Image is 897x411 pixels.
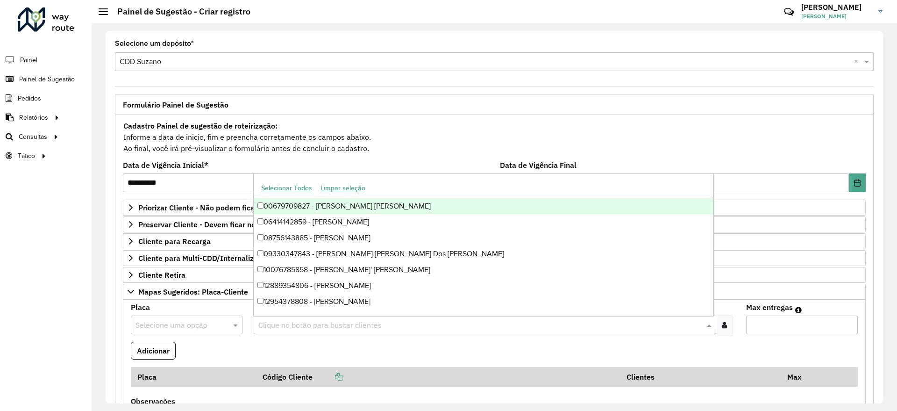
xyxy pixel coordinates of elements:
[138,221,328,228] span: Preservar Cliente - Devem ficar no buffer, não roteirizar
[108,7,250,17] h2: Painel de Sugestão - Criar registro
[500,159,577,171] label: Data de Vigência Final
[19,113,48,123] span: Relatórios
[620,367,781,387] th: Clientes
[123,200,866,216] a: Priorizar Cliente - Não podem ficar no buffer
[131,396,175,407] label: Observações
[801,3,871,12] h3: [PERSON_NAME]
[849,173,866,192] button: Choose Date
[254,230,713,246] div: 08756143885 - [PERSON_NAME]
[123,120,866,154] div: Informe a data de inicio, fim e preencha corretamente os campos abaixo. Ao final, você irá pré-vi...
[123,284,866,300] a: Mapas Sugeridos: Placa-Cliente
[138,204,291,211] span: Priorizar Cliente - Não podem ficar no buffer
[123,121,278,130] strong: Cadastro Painel de sugestão de roteirização:
[115,38,194,49] label: Selecione um depósito
[123,101,228,108] span: Formulário Painel de Sugestão
[19,132,47,142] span: Consultas
[779,2,799,22] a: Contato Rápido
[138,254,270,262] span: Cliente para Multi-CDD/Internalização
[746,302,793,313] label: Max entregas
[254,262,713,278] div: 10076785858 - [PERSON_NAME]' [PERSON_NAME]
[123,250,866,266] a: Cliente para Multi-CDD/Internalização
[781,367,818,387] th: Max
[254,294,713,310] div: 12954378808 - [PERSON_NAME]
[254,214,713,230] div: 06414142859 - [PERSON_NAME]
[131,342,176,360] button: Adicionar
[254,310,713,325] div: 13425950843 - [PERSON_NAME] [PERSON_NAME]
[18,94,41,103] span: Pedidos
[18,151,35,161] span: Tático
[253,173,713,316] ng-dropdown-panel: Options list
[254,246,713,262] div: 09330347843 - [PERSON_NAME] [PERSON_NAME] Dos [PERSON_NAME]
[123,159,208,171] label: Data de Vigência Inicial
[316,181,370,195] button: Limpar seleção
[131,302,150,313] label: Placa
[123,267,866,283] a: Cliente Retira
[20,55,37,65] span: Painel
[254,198,713,214] div: 00679709827 - [PERSON_NAME] [PERSON_NAME]
[19,74,75,84] span: Painel de Sugestão
[138,271,185,279] span: Cliente Retira
[795,306,802,314] em: Máximo de clientes que serão colocados na mesma rota com os clientes informados
[313,372,342,382] a: Copiar
[256,367,620,387] th: Código Cliente
[138,288,248,296] span: Mapas Sugeridos: Placa-Cliente
[123,216,866,232] a: Preservar Cliente - Devem ficar no buffer, não roteirizar
[123,233,866,249] a: Cliente para Recarga
[138,238,211,245] span: Cliente para Recarga
[131,367,256,387] th: Placa
[854,56,862,67] span: Clear all
[257,181,316,195] button: Selecionar Todos
[254,278,713,294] div: 12889354806 - [PERSON_NAME]
[801,12,871,21] span: [PERSON_NAME]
